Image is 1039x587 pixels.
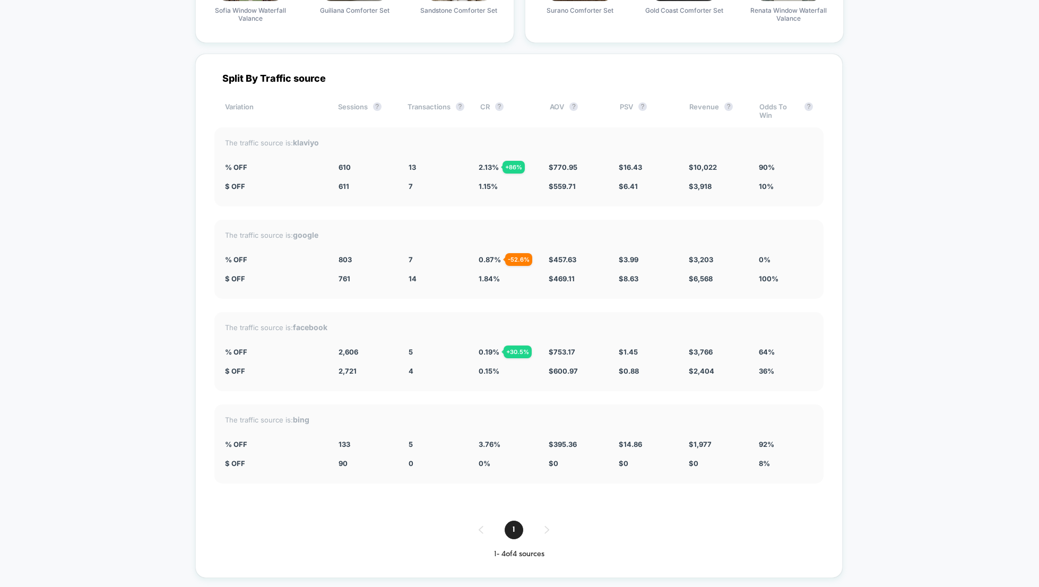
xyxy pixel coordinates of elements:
span: 14 [409,274,417,283]
div: 100% [759,274,813,283]
div: - 52.6 % [505,253,532,266]
span: 2.13 % [479,163,499,171]
div: % off [225,440,323,448]
div: The traffic source is: [225,230,813,239]
span: 0.19 % [479,348,499,356]
div: The traffic source is: [225,138,813,147]
div: % off [225,163,323,171]
span: 0 % [479,459,490,468]
div: 92% [759,440,813,448]
span: $ 14.86 [619,440,642,448]
strong: klaviyo [293,138,319,147]
div: 1 - 4 of 4 sources [214,550,824,559]
div: $ off [225,459,323,468]
div: 64% [759,348,813,356]
button: ? [495,102,504,111]
span: $ 10,022 [689,163,717,171]
div: $ off [225,367,323,375]
div: Variation [225,102,322,119]
button: ? [373,102,382,111]
span: 0.15 % [479,367,499,375]
span: Surano Comforter Set [547,6,613,24]
span: 4 [409,367,413,375]
div: Split By Traffic source [214,73,824,84]
span: 5 [409,440,413,448]
div: % off [225,348,323,356]
span: $ 3,203 [689,255,713,264]
div: $ off [225,182,323,191]
div: % off [225,255,323,264]
span: $ 770.95 [549,163,577,171]
span: $ 0 [689,459,698,468]
div: 0% [759,255,813,264]
span: 761 [339,274,350,283]
div: 90% [759,163,813,171]
span: 90 [339,459,348,468]
span: 1 [505,521,523,539]
span: Renata Window Waterfall Valance [749,6,828,24]
div: Revenue [689,102,743,119]
button: ? [638,102,647,111]
span: 7 [409,255,413,264]
span: Gold Coast Comforter Set [645,6,723,24]
span: 13 [409,163,416,171]
span: $ 16.43 [619,163,642,171]
strong: google [293,230,318,239]
strong: bing [293,415,309,424]
div: Transactions [408,102,464,119]
span: 610 [339,163,351,171]
div: The traffic source is: [225,323,813,332]
div: + 30.5 % [504,346,532,358]
span: 133 [339,440,350,448]
span: $ 8.63 [619,274,638,283]
span: $ 457.63 [549,255,576,264]
span: 0 [409,459,413,468]
span: $ 3,766 [689,348,713,356]
div: CR [480,102,534,119]
span: $ 6,568 [689,274,713,283]
div: + 86 % [503,161,525,174]
span: 0.87 % [479,255,501,264]
button: ? [724,102,733,111]
span: $ 3,918 [689,182,712,191]
span: $ 600.97 [549,367,578,375]
span: $ 0 [619,459,628,468]
strong: facebook [293,323,327,332]
span: Sofia Window Waterfall Valance [211,6,290,24]
div: 36% [759,367,813,375]
span: $ 559.71 [549,182,576,191]
span: Guiliana Comforter Set [320,6,389,24]
button: ? [456,102,464,111]
div: $ off [225,274,323,283]
span: 1.15 % [479,182,498,191]
button: ? [804,102,813,111]
span: 7 [409,182,413,191]
span: $ 3.99 [619,255,638,264]
span: 2,721 [339,367,357,375]
span: $ 753.17 [549,348,575,356]
span: 5 [409,348,413,356]
span: $ 1.45 [619,348,638,356]
div: Sessions [338,102,392,119]
span: $ 2,404 [689,367,714,375]
button: ? [569,102,578,111]
div: 8% [759,459,813,468]
span: $ 0 [549,459,558,468]
span: $ 1,977 [689,440,712,448]
div: PSV [620,102,673,119]
div: The traffic source is: [225,415,813,424]
span: 2,606 [339,348,358,356]
div: Odds To Win [759,102,813,119]
span: $ 6.41 [619,182,638,191]
div: 10% [759,182,813,191]
span: 1.84 % [479,274,500,283]
span: $ 469.11 [549,274,575,283]
span: 611 [339,182,349,191]
span: $ 395.36 [549,440,577,448]
span: Sandstone Comforter Set [420,6,497,24]
span: 3.76 % [479,440,500,448]
div: AOV [550,102,603,119]
span: 803 [339,255,352,264]
span: $ 0.88 [619,367,639,375]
